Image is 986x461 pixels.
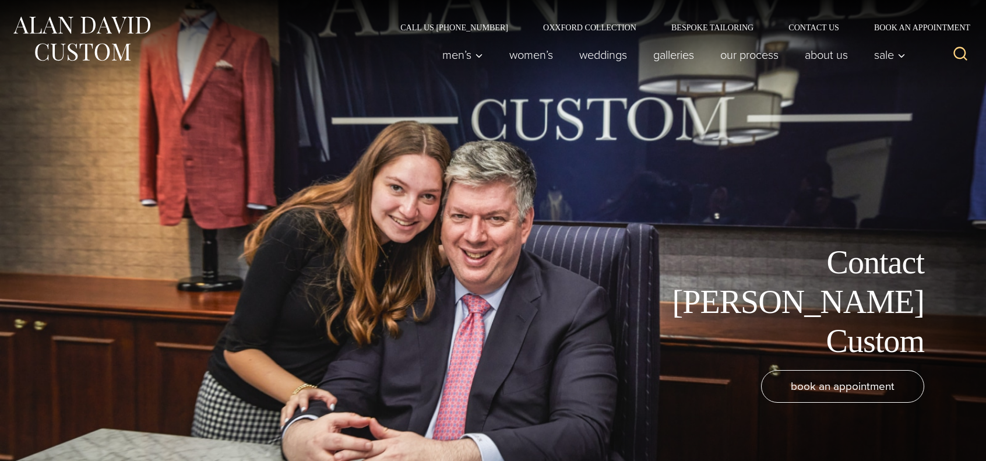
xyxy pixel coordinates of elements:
a: Contact Us [771,23,857,31]
a: weddings [566,43,640,66]
img: Alan David Custom [12,13,152,65]
a: Women’s [496,43,566,66]
span: Men’s [442,49,483,61]
a: Galleries [640,43,707,66]
button: View Search Form [946,41,974,69]
span: Sale [874,49,906,61]
a: About Us [792,43,861,66]
span: book an appointment [791,378,895,395]
h1: Contact [PERSON_NAME] Custom [662,243,924,361]
a: Call Us [PHONE_NUMBER] [383,23,526,31]
a: Book an Appointment [857,23,974,31]
a: Oxxford Collection [526,23,654,31]
a: Our Process [707,43,792,66]
a: book an appointment [761,370,924,403]
nav: Secondary Navigation [383,23,974,31]
a: Bespoke Tailoring [654,23,771,31]
nav: Primary Navigation [429,43,912,66]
